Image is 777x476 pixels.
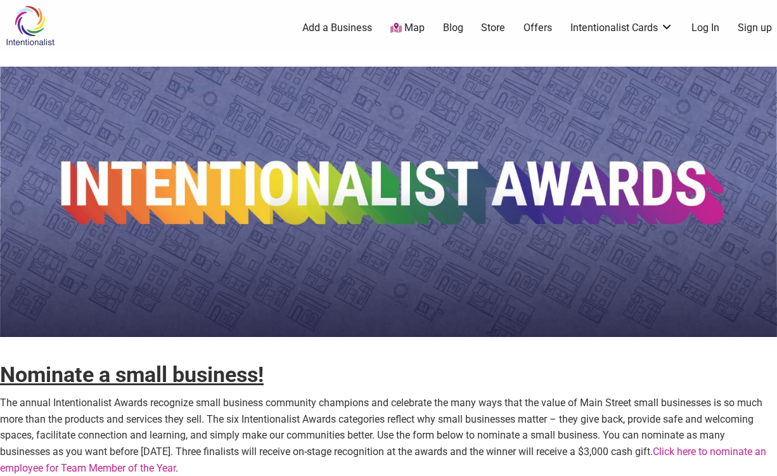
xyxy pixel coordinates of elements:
a: Intentionalist Cards [570,21,673,35]
a: Log In [691,21,719,35]
a: Map [390,21,425,36]
a: Blog [443,21,463,35]
a: Offers [523,21,552,35]
a: Sign up [738,21,772,35]
a: Add a Business [302,21,372,35]
a: Store [481,21,505,35]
